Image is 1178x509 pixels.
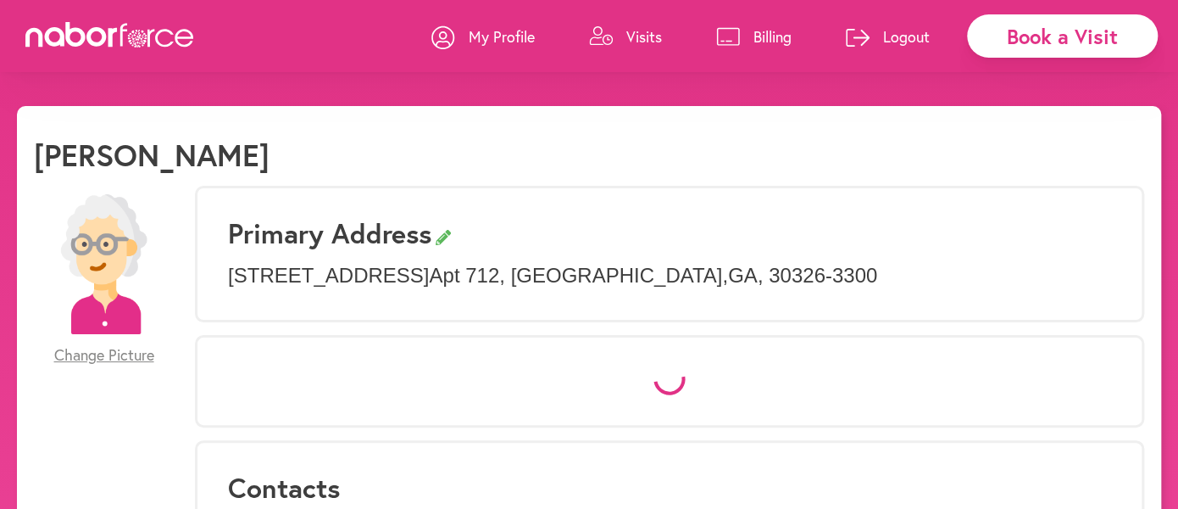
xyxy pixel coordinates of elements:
[967,14,1158,58] div: Book a Visit
[753,26,792,47] p: Billing
[846,11,930,62] a: Logout
[883,26,930,47] p: Logout
[716,11,792,62] a: Billing
[589,11,662,62] a: Visits
[34,137,269,173] h1: [PERSON_NAME]
[228,217,1111,249] h3: Primary Address
[626,26,662,47] p: Visits
[34,194,174,334] img: efc20bcf08b0dac87679abea64c1faab.png
[228,264,1111,288] p: [STREET_ADDRESS] Apt 712 , [GEOGRAPHIC_DATA] , GA , 30326-3300
[431,11,535,62] a: My Profile
[469,26,535,47] p: My Profile
[54,346,154,365] span: Change Picture
[228,472,1111,504] h3: Contacts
